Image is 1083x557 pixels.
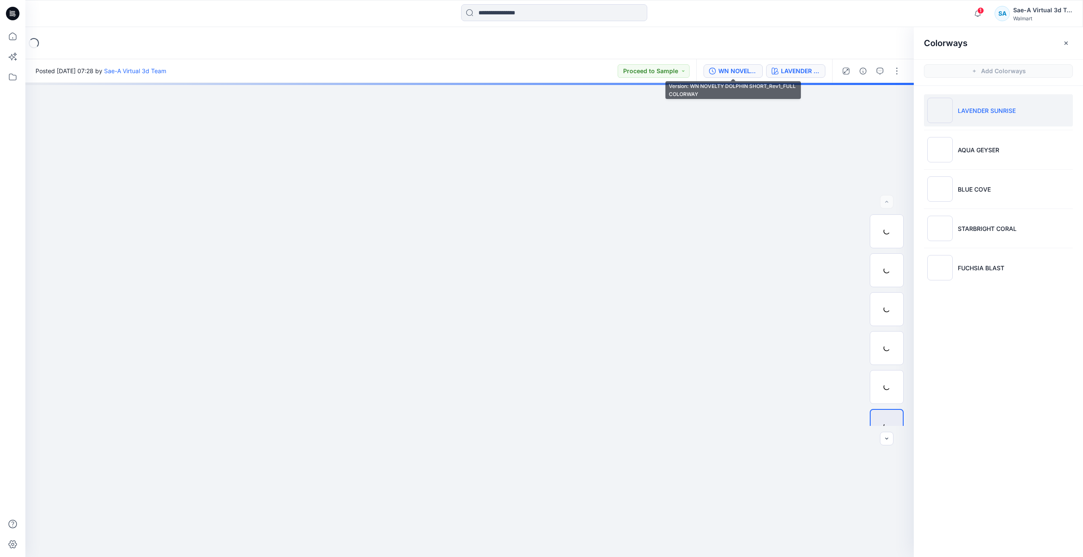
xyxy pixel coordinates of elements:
[977,7,984,14] span: 1
[1013,15,1072,22] div: Walmart
[781,66,820,76] div: LAVENDER SUNRISE
[995,6,1010,21] div: SA
[704,64,763,78] button: WN NOVELTY DOLPHIN SHORT_Rev1_FULL COLORWAY
[104,67,166,74] a: Sae-A Virtual 3d Team
[927,216,953,241] img: STARBRIGHT CORAL
[958,106,1016,115] p: LAVENDER SUNRISE
[958,185,991,194] p: BLUE COVE
[1013,5,1072,15] div: Sae-A Virtual 3d Team
[36,66,166,75] span: Posted [DATE] 07:28 by
[718,66,757,76] div: WN NOVELTY DOLPHIN SHORT_Rev1_FULL COLORWAY
[927,98,953,123] img: LAVENDER SUNRISE
[927,137,953,162] img: AQUA GEYSER
[766,64,825,78] button: LAVENDER SUNRISE
[927,255,953,280] img: FUCHSIA BLAST
[958,224,1017,233] p: STARBRIGHT CORAL
[958,145,999,154] p: AQUA GEYSER
[856,64,870,78] button: Details
[958,263,1004,272] p: FUCHSIA BLAST
[924,38,968,48] h2: Colorways
[927,176,953,202] img: BLUE COVE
